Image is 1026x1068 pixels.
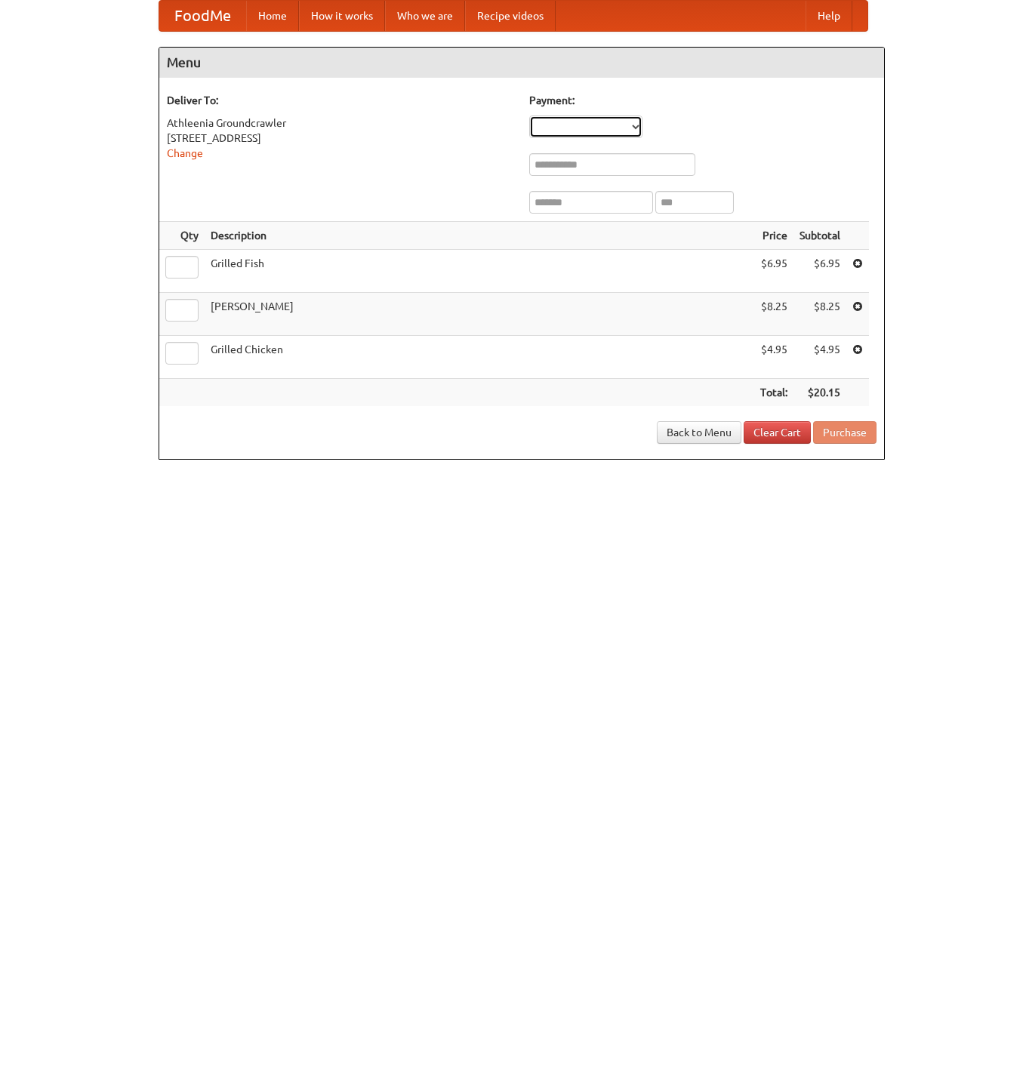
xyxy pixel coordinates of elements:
th: Qty [159,222,205,250]
div: [STREET_ADDRESS] [167,131,514,146]
th: Description [205,222,754,250]
td: [PERSON_NAME] [205,293,754,336]
h4: Menu [159,48,884,78]
td: $6.95 [754,250,793,293]
a: FoodMe [159,1,246,31]
td: $8.25 [793,293,846,336]
a: Back to Menu [657,421,741,444]
a: Recipe videos [465,1,556,31]
button: Purchase [813,421,877,444]
a: How it works [299,1,385,31]
th: Subtotal [793,222,846,250]
a: Change [167,147,203,159]
h5: Deliver To: [167,93,514,108]
td: $6.95 [793,250,846,293]
a: Who we are [385,1,465,31]
td: $4.95 [793,336,846,379]
td: $4.95 [754,336,793,379]
div: Athleenia Groundcrawler [167,115,514,131]
td: Grilled Fish [205,250,754,293]
a: Home [246,1,299,31]
th: $20.15 [793,379,846,407]
th: Price [754,222,793,250]
td: Grilled Chicken [205,336,754,379]
a: Help [806,1,852,31]
th: Total: [754,379,793,407]
a: Clear Cart [744,421,811,444]
td: $8.25 [754,293,793,336]
h5: Payment: [529,93,877,108]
